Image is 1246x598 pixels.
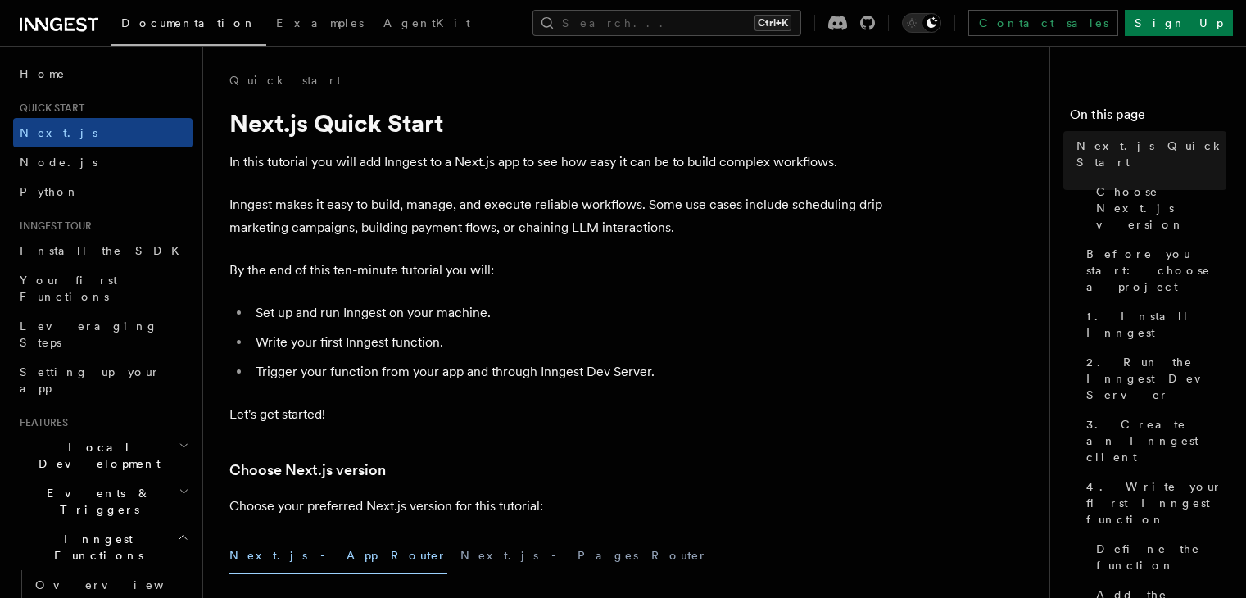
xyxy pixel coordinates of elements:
a: 3. Create an Inngest client [1080,410,1226,472]
span: 1. Install Inngest [1086,308,1226,341]
li: Write your first Inngest function. [251,331,885,354]
span: Next.js [20,126,97,139]
a: Contact sales [968,10,1118,36]
span: Python [20,185,79,198]
button: Next.js - App Router [229,537,447,574]
a: AgentKit [374,5,480,44]
a: Choose Next.js version [1090,177,1226,239]
span: Examples [276,16,364,29]
span: 3. Create an Inngest client [1086,416,1226,465]
li: Trigger your function from your app and through Inngest Dev Server. [251,360,885,383]
a: 2. Run the Inngest Dev Server [1080,347,1226,410]
a: Quick start [229,72,341,88]
span: Quick start [13,102,84,115]
a: 4. Write your first Inngest function [1080,472,1226,534]
p: Choose your preferred Next.js version for this tutorial: [229,495,885,518]
p: Inngest makes it easy to build, manage, and execute reliable workflows. Some use cases include sc... [229,193,885,239]
span: Events & Triggers [13,485,179,518]
a: 1. Install Inngest [1080,301,1226,347]
kbd: Ctrl+K [754,15,791,31]
a: Examples [266,5,374,44]
button: Toggle dark mode [902,13,941,33]
p: By the end of this ten-minute tutorial you will: [229,259,885,282]
span: AgentKit [383,16,470,29]
a: Sign Up [1125,10,1233,36]
a: Documentation [111,5,266,46]
span: Next.js Quick Start [1076,138,1226,170]
a: Choose Next.js version [229,459,386,482]
a: Before you start: choose a project [1080,239,1226,301]
h4: On this page [1070,105,1226,131]
a: Leveraging Steps [13,311,193,357]
span: Leveraging Steps [20,319,158,349]
span: Setting up your app [20,365,161,395]
span: Define the function [1096,541,1226,573]
button: Events & Triggers [13,478,193,524]
span: Inngest tour [13,220,92,233]
p: Let's get started! [229,403,885,426]
p: In this tutorial you will add Inngest to a Next.js app to see how easy it can be to build complex... [229,151,885,174]
button: Local Development [13,433,193,478]
a: Your first Functions [13,265,193,311]
span: Before you start: choose a project [1086,246,1226,295]
a: Python [13,177,193,206]
button: Inngest Functions [13,524,193,570]
li: Set up and run Inngest on your machine. [251,301,885,324]
span: Local Development [13,439,179,472]
span: Choose Next.js version [1096,183,1226,233]
a: Node.js [13,147,193,177]
a: Install the SDK [13,236,193,265]
button: Next.js - Pages Router [460,537,708,574]
span: 4. Write your first Inngest function [1086,478,1226,528]
button: Search...Ctrl+K [532,10,801,36]
a: Home [13,59,193,88]
span: 2. Run the Inngest Dev Server [1086,354,1226,403]
span: Install the SDK [20,244,189,257]
span: Node.js [20,156,97,169]
a: Setting up your app [13,357,193,403]
span: Inngest Functions [13,531,177,564]
a: Define the function [1090,534,1226,580]
span: Overview [35,578,204,591]
span: Your first Functions [20,274,117,303]
a: Next.js [13,118,193,147]
h1: Next.js Quick Start [229,108,885,138]
span: Home [20,66,66,82]
span: Documentation [121,16,256,29]
a: Next.js Quick Start [1070,131,1226,177]
span: Features [13,416,68,429]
